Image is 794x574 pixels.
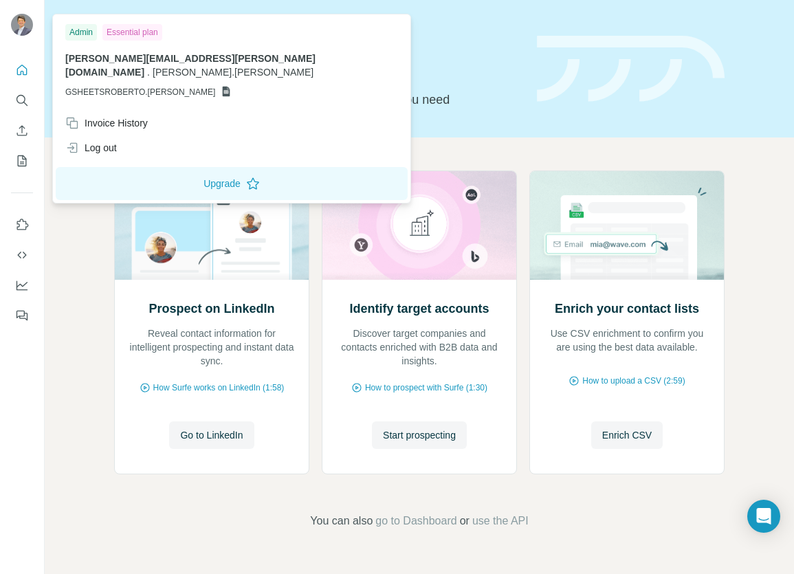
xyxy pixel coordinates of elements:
span: How Surfe works on LinkedIn (1:58) [153,382,285,394]
button: Search [11,88,33,113]
button: My lists [11,148,33,173]
button: Upgrade [56,167,408,200]
div: Essential plan [102,24,162,41]
span: How to upload a CSV (2:59) [582,375,685,387]
h2: Identify target accounts [349,299,489,318]
img: Enrich your contact lists [529,171,725,280]
img: Prospect on LinkedIn [114,171,309,280]
span: [PERSON_NAME][EMAIL_ADDRESS][PERSON_NAME][DOMAIN_NAME] [65,53,316,78]
span: Enrich CSV [602,428,652,442]
div: Open Intercom Messenger [747,500,780,533]
img: Identify target accounts [322,171,517,280]
span: GSHEETSROBERTO.[PERSON_NAME] [65,86,215,98]
span: . [147,67,150,78]
button: use the API [472,513,529,529]
span: or [460,513,470,529]
span: How to prospect with Surfe (1:30) [365,382,487,394]
span: Go to LinkedIn [180,428,243,442]
button: Start prospecting [372,421,467,449]
p: Discover target companies and contacts enriched with B2B data and insights. [336,327,503,368]
h2: Enrich your contact lists [555,299,699,318]
div: Log out [65,141,117,155]
button: Feedback [11,303,33,328]
span: [PERSON_NAME].[PERSON_NAME] [153,67,313,78]
span: You can also [310,513,373,529]
img: Avatar [11,14,33,36]
button: Use Surfe API [11,243,33,267]
p: Use CSV enrichment to confirm you are using the best data available. [544,327,710,354]
button: Enrich CSV [591,421,663,449]
p: Reveal contact information for intelligent prospecting and instant data sync. [129,327,295,368]
button: Enrich CSV [11,118,33,143]
span: Start prospecting [383,428,456,442]
img: banner [537,36,725,102]
h2: Prospect on LinkedIn [148,299,274,318]
button: Go to LinkedIn [169,421,254,449]
div: Admin [65,24,97,41]
button: Dashboard [11,273,33,298]
button: go to Dashboard [375,513,456,529]
button: Use Surfe on LinkedIn [11,212,33,237]
div: Invoice History [65,116,148,130]
button: Quick start [11,58,33,82]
